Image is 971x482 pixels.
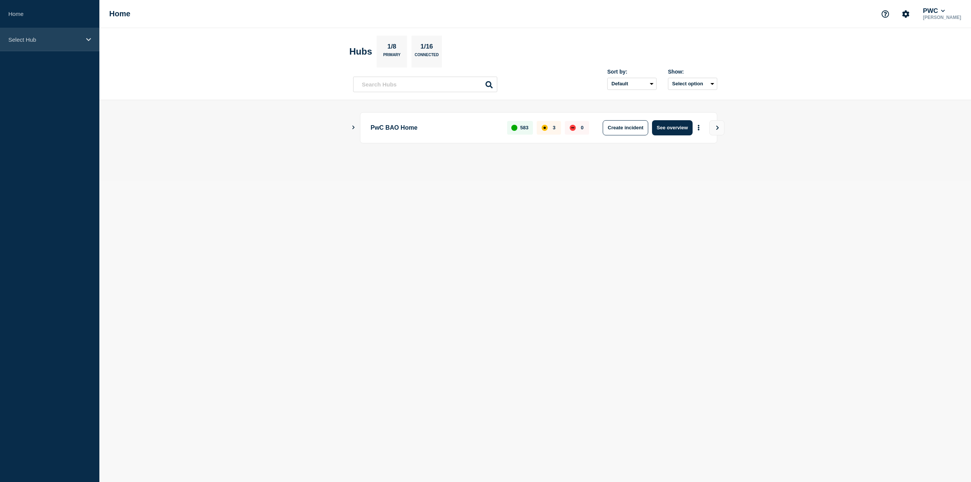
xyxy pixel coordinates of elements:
[607,78,657,90] select: Sort by
[581,125,583,130] p: 0
[570,125,576,131] div: down
[520,125,529,130] p: 583
[385,43,399,53] p: 1/8
[898,6,914,22] button: Account settings
[418,43,436,53] p: 1/16
[349,46,372,57] h2: Hubs
[668,78,717,90] button: Select option
[709,120,724,135] button: View
[352,125,355,130] button: Show Connected Hubs
[542,125,548,131] div: affected
[371,120,498,135] p: PwC BAO Home
[877,6,893,22] button: Support
[668,69,717,75] div: Show:
[109,9,130,18] h1: Home
[553,125,555,130] p: 3
[694,121,704,135] button: More actions
[8,36,81,43] p: Select Hub
[607,69,657,75] div: Sort by:
[415,53,438,61] p: Connected
[353,77,497,92] input: Search Hubs
[511,125,517,131] div: up
[603,120,648,135] button: Create incident
[921,15,963,20] p: [PERSON_NAME]
[921,7,946,15] button: PWC
[383,53,401,61] p: Primary
[652,120,692,135] button: See overview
